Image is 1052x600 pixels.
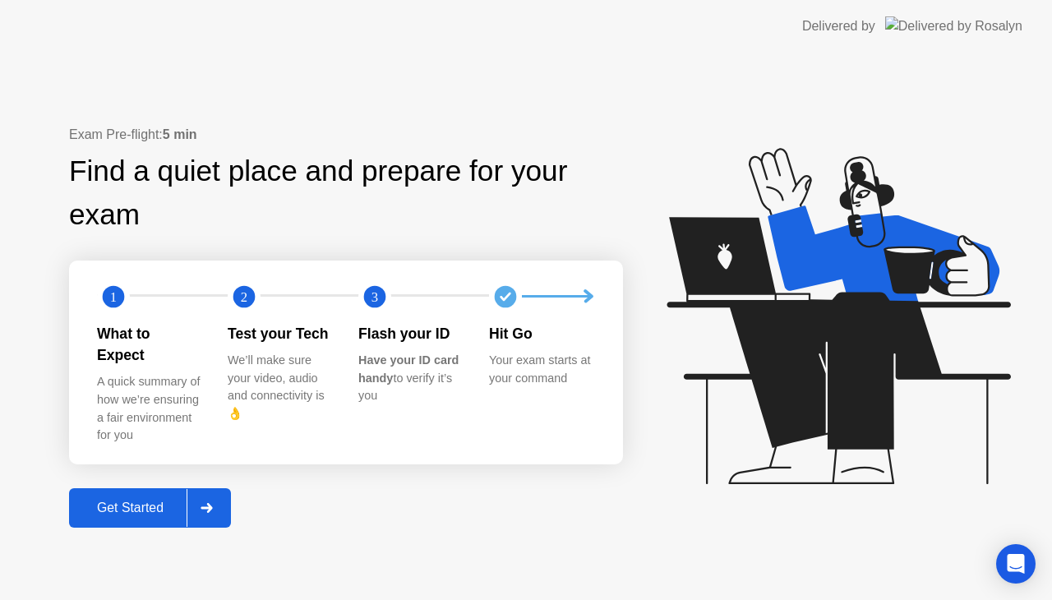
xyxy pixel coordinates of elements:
text: 2 [241,288,247,304]
b: 5 min [163,127,197,141]
b: Have your ID card handy [358,353,459,385]
text: 1 [110,288,117,304]
div: to verify it’s you [358,352,463,405]
div: Test your Tech [228,323,332,344]
img: Delivered by Rosalyn [885,16,1022,35]
div: Exam Pre-flight: [69,125,623,145]
div: Open Intercom Messenger [996,544,1036,584]
div: Your exam starts at your command [489,352,593,387]
div: We’ll make sure your video, audio and connectivity is 👌 [228,352,332,422]
div: Delivered by [802,16,875,36]
button: Get Started [69,488,231,528]
div: Hit Go [489,323,593,344]
div: What to Expect [97,323,201,367]
div: A quick summary of how we’re ensuring a fair environment for you [97,373,201,444]
text: 3 [371,288,378,304]
div: Get Started [74,501,187,515]
div: Flash your ID [358,323,463,344]
div: Find a quiet place and prepare for your exam [69,150,623,237]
